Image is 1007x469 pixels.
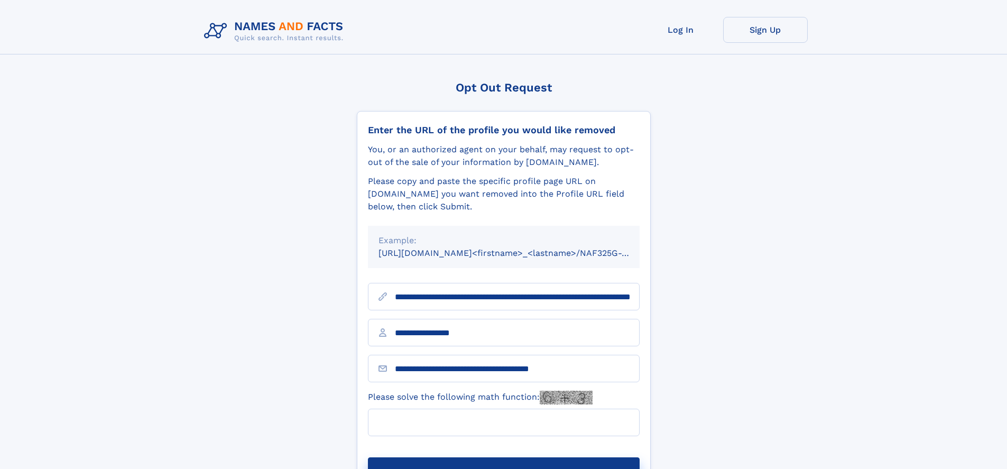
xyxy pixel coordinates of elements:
[368,143,640,169] div: You, or an authorized agent on your behalf, may request to opt-out of the sale of your informatio...
[378,248,660,258] small: [URL][DOMAIN_NAME]<firstname>_<lastname>/NAF325G-xxxxxxxx
[368,391,593,404] label: Please solve the following math function:
[639,17,723,43] a: Log In
[368,124,640,136] div: Enter the URL of the profile you would like removed
[723,17,808,43] a: Sign Up
[368,175,640,213] div: Please copy and paste the specific profile page URL on [DOMAIN_NAME] you want removed into the Pr...
[357,81,651,94] div: Opt Out Request
[200,17,352,45] img: Logo Names and Facts
[378,234,629,247] div: Example:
